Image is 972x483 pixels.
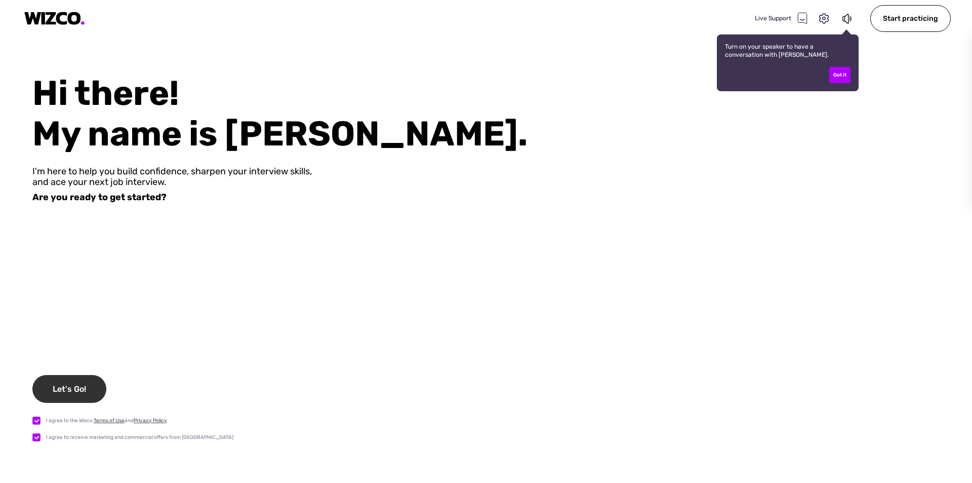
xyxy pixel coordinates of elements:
[32,375,106,403] div: Let's Go!
[32,166,312,188] div: I'm here to help you build confidence, sharpen your interview skills, and ace your next job inter...
[829,67,850,83] div: Got it
[870,5,951,32] div: Start practicing
[717,34,859,91] div: Turn on your speaker to have a conversation with [PERSON_NAME].
[755,12,807,24] div: Live Support
[32,192,167,203] div: Are you ready to get started?
[134,418,167,424] a: Privacy Policy
[32,73,972,154] div: Hi there! My name is [PERSON_NAME].
[46,417,167,425] div: I agree to the Wizco and
[24,12,85,25] img: logo
[94,418,125,424] a: Terms of Use
[46,433,233,441] div: I agree to receive marketing and commercial offers from [GEOGRAPHIC_DATA]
